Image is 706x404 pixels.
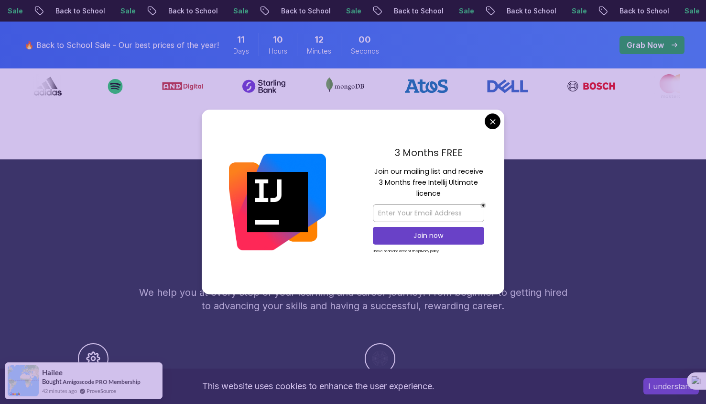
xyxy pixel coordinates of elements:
span: Hours [269,46,287,56]
span: Minutes [307,46,331,56]
span: 11 Days [237,33,245,46]
p: Back to School [192,6,257,16]
div: This website uses cookies to enhance the user experience. [7,376,629,397]
p: Back to School [79,6,144,16]
p: Sale [596,6,626,16]
p: We help you at every step of your learning and career journey. From beginner to getting hired to ... [139,286,567,313]
img: provesource social proof notification image [8,365,39,396]
span: 0 Seconds [358,33,371,46]
p: Back to School [305,6,370,16]
a: Amigoscode PRO Membership [63,378,141,385]
p: Sale [257,6,288,16]
span: 12 Minutes [315,33,324,46]
span: 10 Hours [273,33,283,46]
a: ProveSource [87,387,116,395]
span: Bought [42,378,62,385]
p: Back to School [531,6,596,16]
p: Sale [483,6,513,16]
p: 🔥 Back to School Sale - Our best prices of the year! [24,39,219,51]
span: Hailee [42,369,63,377]
p: Grab Now [627,39,664,51]
h2: Benefits of joining Amigoscode [19,251,688,270]
span: Seconds [351,46,379,56]
p: Back to School [418,6,483,16]
span: Days [233,46,249,56]
p: Sale [32,6,62,16]
p: Sale [144,6,175,16]
button: Accept cookies [643,378,699,394]
span: 42 minutes ago [42,387,77,395]
p: Sale [370,6,401,16]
